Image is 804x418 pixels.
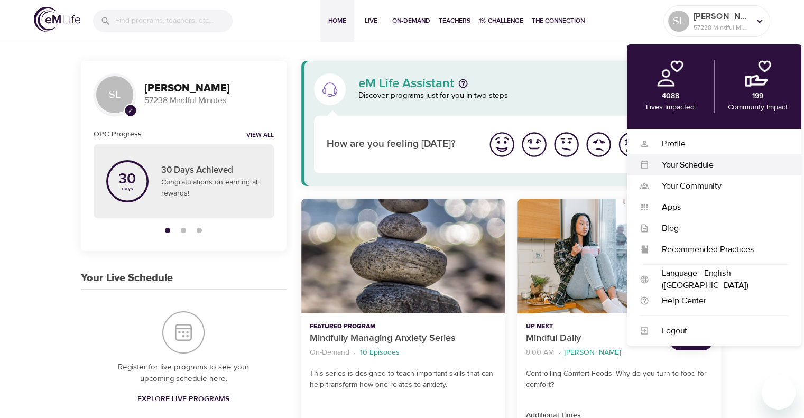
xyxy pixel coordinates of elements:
[694,10,750,23] p: [PERSON_NAME]
[649,222,789,235] div: Blog
[34,7,80,32] img: logo
[358,77,454,90] p: eM Life Assistant
[526,368,713,391] p: Controlling Comfort Foods: Why do you turn to food for comfort?
[325,15,350,26] span: Home
[584,130,613,159] img: bad
[745,60,771,87] img: community.png
[649,295,789,307] div: Help Center
[137,393,229,406] span: Explore Live Programs
[358,15,384,26] span: Live
[479,15,523,26] span: 1% Challenge
[144,82,274,95] h3: [PERSON_NAME]
[327,137,473,152] p: How are you feeling [DATE]?
[81,272,173,284] h3: Your Live Schedule
[649,201,789,213] div: Apps
[321,81,338,98] img: eM Life Assistant
[115,10,233,32] input: Find programs, teachers, etc...
[616,130,645,159] img: worst
[310,331,496,346] p: Mindfully Managing Anxiety Series
[583,128,615,161] button: I'm feeling bad
[762,376,796,410] iframe: Button to launch messaging window
[550,128,583,161] button: I'm feeling ok
[358,90,709,102] p: Discover programs just for you in two steps
[310,322,496,331] p: Featured Program
[360,347,400,358] p: 10 Episodes
[487,130,516,159] img: great
[354,346,356,360] li: ·
[133,389,234,409] a: Explore Live Programs
[310,347,349,358] p: On-Demand
[526,331,661,346] p: Mindful Daily
[526,346,661,360] nav: breadcrumb
[161,177,261,199] p: Congratulations on earning all rewards!
[486,128,518,161] button: I'm feeling great
[649,244,789,256] div: Recommended Practices
[646,102,695,113] p: Lives Impacted
[526,347,554,358] p: 8:00 AM
[246,131,274,140] a: View all notifications
[439,15,470,26] span: Teachers
[752,91,763,102] p: 199
[662,91,679,102] p: 4088
[657,60,683,87] img: personal.png
[649,138,789,150] div: Profile
[118,172,136,187] p: 30
[668,11,689,32] div: SL
[161,164,261,178] p: 30 Days Achieved
[517,199,721,313] button: Mindful Daily
[518,128,550,161] button: I'm feeling good
[649,180,789,192] div: Your Community
[94,73,136,116] div: SL
[310,346,496,360] nav: breadcrumb
[615,128,647,161] button: I'm feeling worst
[728,102,788,113] p: Community Impact
[144,95,274,107] p: 57238 Mindful Minutes
[558,346,560,360] li: ·
[532,15,585,26] span: The Connection
[552,130,581,159] img: ok
[649,267,789,292] div: Language - English ([GEOGRAPHIC_DATA])
[102,361,265,385] p: Register for live programs to see your upcoming schedule here.
[310,368,496,391] p: This series is designed to teach important skills that can help transform how one relates to anxi...
[162,311,205,354] img: Your Live Schedule
[649,325,789,337] div: Logout
[526,322,661,331] p: Up Next
[565,347,621,358] p: [PERSON_NAME]
[649,159,789,171] div: Your Schedule
[520,130,549,159] img: good
[94,128,142,140] h6: OPC Progress
[301,199,505,313] button: Mindfully Managing Anxiety Series
[392,15,430,26] span: On-Demand
[118,187,136,191] p: days
[694,23,750,32] p: 57238 Mindful Minutes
